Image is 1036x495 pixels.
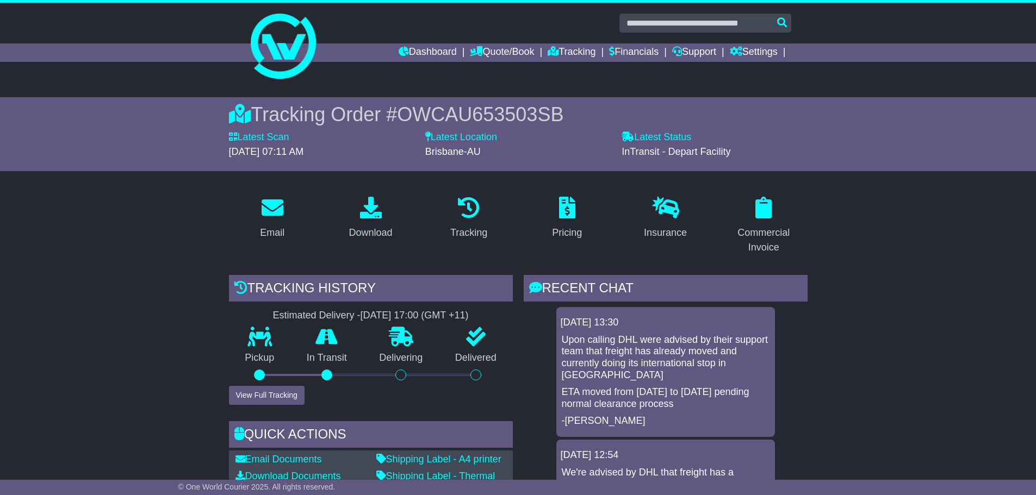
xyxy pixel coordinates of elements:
div: Tracking Order # [229,103,808,126]
span: OWCAU653503SB [397,103,563,126]
div: [DATE] 17:00 (GMT +11) [361,310,469,322]
div: Insurance [644,225,687,240]
p: Pickup [229,352,291,364]
span: [DATE] 07:11 AM [229,146,304,157]
a: Pricing [545,193,589,244]
a: Tracking [548,43,595,62]
a: Dashboard [399,43,457,62]
p: We're advised by DHL that freight has a scheduled export movement later tonight [562,467,770,490]
div: Tracking history [229,275,513,304]
p: Upon calling DHL were advised by their support team that freight has already moved and currently ... [562,334,770,381]
a: Shipping Label - A4 printer [376,454,501,465]
div: Download [349,225,392,240]
div: Quick Actions [229,421,513,450]
a: Insurance [637,193,694,244]
a: Quote/Book [470,43,534,62]
a: Support [672,43,716,62]
button: View Full Tracking [229,386,305,405]
div: Tracking [450,225,487,240]
p: Delivering [363,352,439,364]
a: Shipping Label - Thermal printer [376,471,495,493]
span: © One World Courier 2025. All rights reserved. [178,483,336,491]
p: -[PERSON_NAME] [562,415,770,427]
span: InTransit - Depart Facility [622,146,730,157]
label: Latest Status [622,131,691,143]
div: Estimated Delivery - [229,310,513,322]
label: Latest Location [425,131,497,143]
div: Commercial Invoice [727,225,801,255]
a: Download Documents [235,471,341,481]
p: Delivered [439,352,513,364]
a: Settings [730,43,778,62]
span: Brisbane-AU [425,146,481,157]
label: Latest Scan [229,131,289,143]
p: In Transit [290,352,363,364]
a: Financials [609,43,659,62]
div: [DATE] 12:54 [561,449,771,461]
div: Email [260,225,284,240]
a: Tracking [443,193,494,244]
div: [DATE] 13:30 [561,317,771,329]
p: ETA moved from [DATE] to [DATE] pending normal clearance process [562,386,770,410]
a: Email [253,193,291,244]
div: Pricing [552,225,582,240]
a: Commercial Invoice [720,193,808,259]
a: Download [342,193,399,244]
div: RECENT CHAT [524,275,808,304]
a: Email Documents [235,454,322,465]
